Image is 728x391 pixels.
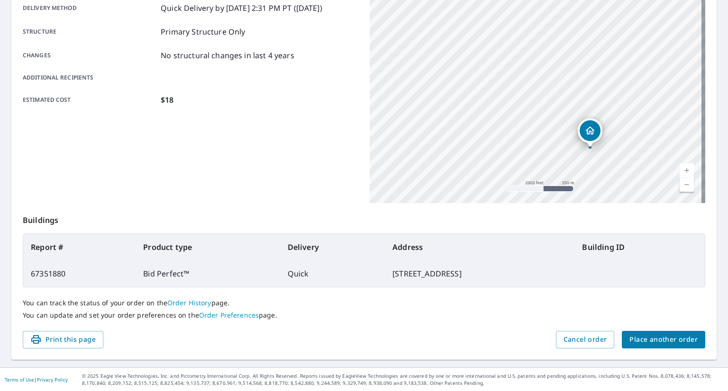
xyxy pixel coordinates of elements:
[574,234,705,260] th: Building ID
[622,331,705,348] button: Place another order
[280,234,385,260] th: Delivery
[23,73,157,82] p: Additional recipients
[680,163,694,178] a: Current Level 15, Zoom In
[23,331,103,348] button: Print this page
[161,50,294,61] p: No structural changes in last 4 years
[556,331,615,348] button: Cancel order
[280,260,385,287] td: Quick
[82,373,723,387] p: © 2025 Eagle View Technologies, Inc. and Pictometry International Corp. All Rights Reserved. Repo...
[199,311,259,320] a: Order Preferences
[23,94,157,106] p: Estimated cost
[161,26,245,37] p: Primary Structure Only
[23,26,157,37] p: Structure
[30,334,96,346] span: Print this page
[385,260,574,287] td: [STREET_ADDRESS]
[23,50,157,61] p: Changes
[23,311,705,320] p: You can update and set your order preferences on the page.
[578,118,602,148] div: Dropped pin, building 1, Residential property, 36 Larkwood Cir Cartersville, GA 30120
[23,2,157,14] p: Delivery method
[167,298,211,307] a: Order History
[161,2,322,14] p: Quick Delivery by [DATE] 2:31 PM PT ([DATE])
[5,377,68,382] p: |
[385,234,574,260] th: Address
[680,178,694,192] a: Current Level 15, Zoom Out
[564,334,607,346] span: Cancel order
[23,299,705,307] p: You can track the status of your order on the page.
[136,234,280,260] th: Product type
[5,376,34,383] a: Terms of Use
[161,94,173,106] p: $18
[37,376,68,383] a: Privacy Policy
[23,260,136,287] td: 67351880
[23,203,705,233] p: Buildings
[23,234,136,260] th: Report #
[629,334,698,346] span: Place another order
[136,260,280,287] td: Bid Perfect™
